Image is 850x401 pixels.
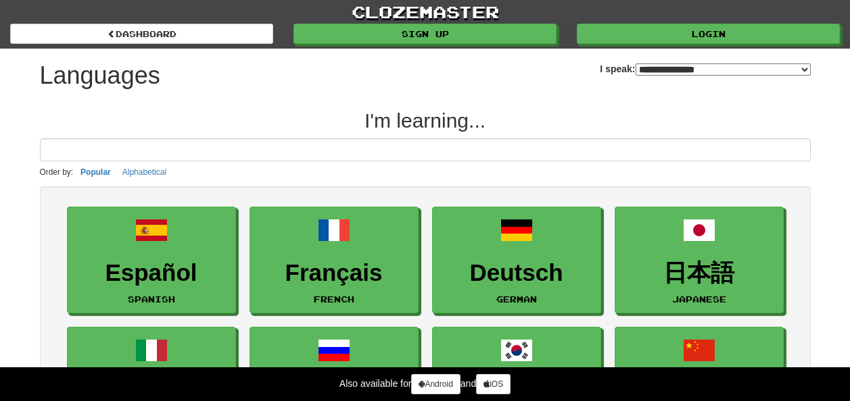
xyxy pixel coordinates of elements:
[411,374,460,394] a: Android
[250,207,419,314] a: FrançaisFrench
[577,24,840,44] a: Login
[128,294,175,304] small: Spanish
[74,260,229,286] h3: Español
[67,207,236,314] a: EspañolSpanish
[40,109,811,132] h2: I'm learning...
[257,260,411,286] h3: Français
[672,294,726,304] small: Japanese
[40,167,74,177] small: Order by:
[622,260,776,286] h3: 日本語
[615,207,784,314] a: 日本語Japanese
[600,62,810,76] label: I speak:
[118,165,170,180] button: Alphabetical
[432,207,601,314] a: DeutschGerman
[636,63,811,76] select: I speak:
[76,165,115,180] button: Popular
[440,260,594,286] h3: Deutsch
[496,294,537,304] small: German
[293,24,557,44] a: Sign up
[40,62,160,89] h1: Languages
[476,374,511,394] a: iOS
[314,294,354,304] small: French
[10,24,273,44] a: dashboard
